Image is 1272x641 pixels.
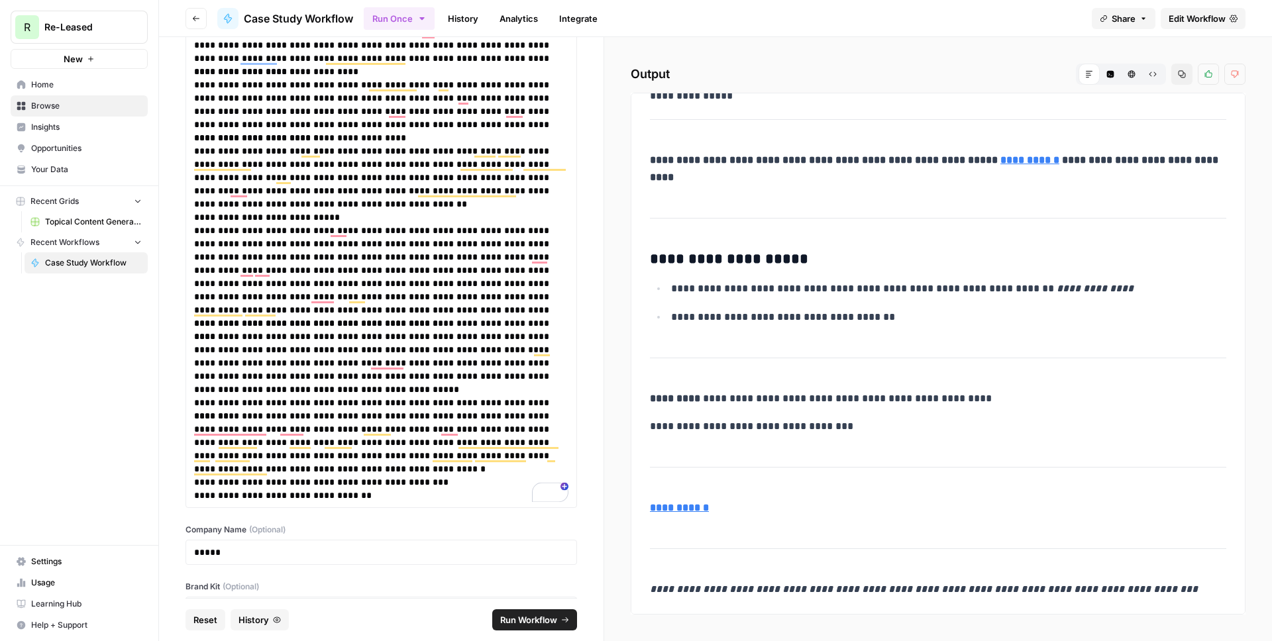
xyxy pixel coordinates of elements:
span: Run Workflow [500,613,557,626]
span: Learning Hub [31,598,142,610]
label: Brand Kit [185,581,577,593]
a: Case Study Workflow [217,8,353,29]
a: Topical Content Generation Grid [25,211,148,232]
span: History [238,613,269,626]
span: Help + Support [31,619,142,631]
span: (Optional) [249,524,286,536]
span: Case Study Workflow [45,257,142,269]
span: (Optional) [223,581,259,593]
button: Run Once [364,7,435,30]
a: Home [11,74,148,95]
a: Your Data [11,159,148,180]
span: Case Study Workflow [244,11,353,26]
span: Browse [31,100,142,112]
h2: Output [631,64,1245,85]
a: Analytics [492,8,546,29]
a: Edit Workflow [1161,8,1245,29]
span: Reset [193,613,217,626]
a: Learning Hub [11,593,148,615]
span: Insights [31,121,142,133]
button: Help + Support [11,615,148,636]
span: Recent Grids [30,195,79,207]
a: History [440,8,486,29]
a: Insights [11,117,148,138]
a: Usage [11,572,148,593]
button: Recent Workflows [11,232,148,252]
span: Recent Workflows [30,236,99,248]
span: Home [31,79,142,91]
span: Usage [31,577,142,589]
span: R [24,19,30,35]
span: New [64,52,83,66]
label: Company Name [185,524,577,536]
span: Share [1112,12,1136,25]
span: Topical Content Generation Grid [45,216,142,228]
button: Workspace: Re-Leased [11,11,148,44]
button: Recent Grids [11,191,148,211]
span: Re-Leased [44,21,125,34]
a: Integrate [551,8,606,29]
span: Edit Workflow [1169,12,1226,25]
a: Settings [11,551,148,572]
a: Browse [11,95,148,117]
a: Case Study Workflow [25,252,148,273]
button: Run Workflow [492,609,577,630]
button: History [231,609,289,630]
button: New [11,49,148,69]
span: Settings [31,556,142,567]
a: Opportunities [11,138,148,159]
span: Your Data [31,164,142,175]
button: Share [1092,8,1155,29]
span: Opportunities [31,142,142,154]
button: Reset [185,609,225,630]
